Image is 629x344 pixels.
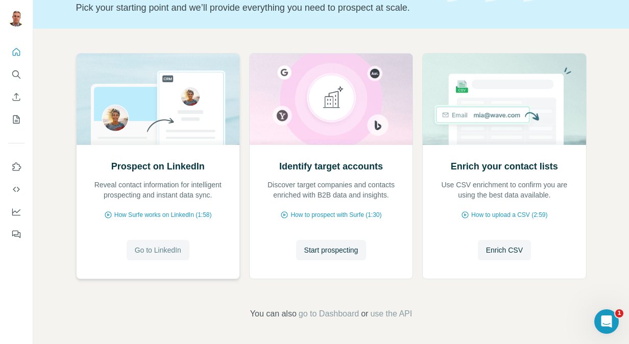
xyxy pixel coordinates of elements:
span: How Surfe works on LinkedIn (1:58) [114,210,212,219]
span: How to upload a CSV (2:59) [471,210,547,219]
h2: Identify target accounts [279,159,383,174]
iframe: Intercom live chat [594,309,619,334]
button: Use Surfe API [8,180,25,199]
span: Go to LinkedIn [135,245,181,255]
button: My lists [8,110,25,129]
h2: Prospect on LinkedIn [111,159,205,174]
img: Avatar [8,10,25,27]
span: Start prospecting [304,245,358,255]
p: Pick your starting point and we’ll provide everything you need to prospect at scale. [76,1,435,15]
span: You can also [250,308,297,320]
button: Go to LinkedIn [127,240,189,260]
button: go to Dashboard [299,308,359,320]
button: Quick start [8,43,25,61]
h2: Enrich your contact lists [451,159,558,174]
button: use the API [370,308,412,320]
button: Feedback [8,225,25,243]
button: Enrich CSV [8,88,25,106]
img: Enrich your contact lists [422,54,586,145]
button: Start prospecting [296,240,367,260]
span: or [361,308,368,320]
img: Prospect on LinkedIn [76,54,240,145]
p: Discover target companies and contacts enriched with B2B data and insights. [260,180,402,200]
span: 1 [615,309,623,317]
p: Use CSV enrichment to confirm you are using the best data available. [433,180,575,200]
button: Use Surfe on LinkedIn [8,158,25,176]
span: How to prospect with Surfe (1:30) [291,210,381,219]
img: Identify target accounts [249,54,413,145]
button: Search [8,65,25,84]
p: Reveal contact information for intelligent prospecting and instant data sync. [87,180,229,200]
button: Enrich CSV [478,240,531,260]
button: Dashboard [8,203,25,221]
span: Enrich CSV [486,245,523,255]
